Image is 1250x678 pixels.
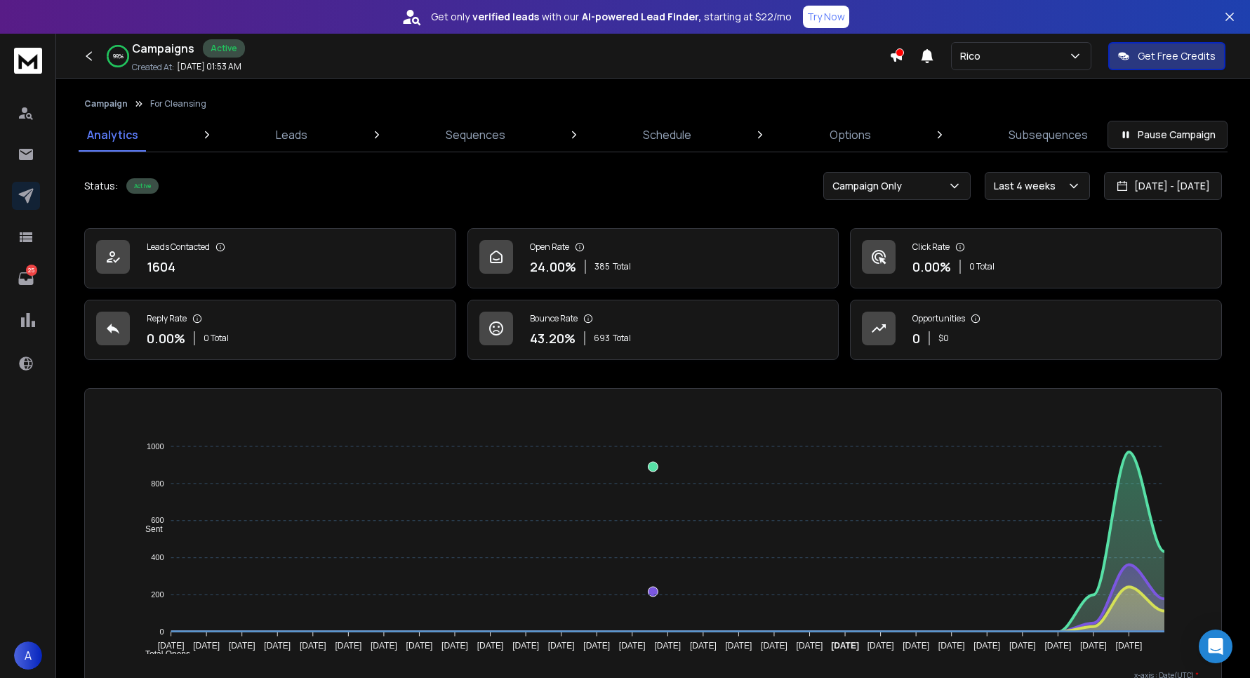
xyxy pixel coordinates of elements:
[969,261,995,272] p: 0 Total
[938,642,965,651] tspan: [DATE]
[761,642,787,651] tspan: [DATE]
[548,642,575,651] tspan: [DATE]
[300,642,326,651] tspan: [DATE]
[177,61,241,72] p: [DATE] 01:53 AM
[84,179,118,193] p: Status:
[441,642,468,651] tspan: [DATE]
[1045,642,1072,651] tspan: [DATE]
[467,228,839,288] a: Open Rate24.00%385Total
[151,479,164,488] tspan: 800
[1009,126,1088,143] p: Subsequences
[973,642,1000,651] tspan: [DATE]
[594,333,610,344] span: 693
[472,10,539,24] strong: verified leads
[850,300,1222,360] a: Opportunities0$0
[193,642,220,651] tspan: [DATE]
[690,642,717,651] tspan: [DATE]
[147,241,210,253] p: Leads Contacted
[477,642,504,651] tspan: [DATE]
[151,590,164,599] tspan: 200
[113,52,124,60] p: 99 %
[14,642,42,670] button: A
[807,10,845,24] p: Try Now
[654,642,681,651] tspan: [DATE]
[151,553,164,561] tspan: 400
[437,118,514,152] a: Sequences
[912,241,950,253] p: Click Rate
[960,49,986,63] p: Rico
[594,261,610,272] span: 385
[850,228,1222,288] a: Click Rate0.00%0 Total
[797,642,823,651] tspan: [DATE]
[938,333,949,344] p: $ 0
[276,126,307,143] p: Leads
[335,642,361,651] tspan: [DATE]
[832,179,907,193] p: Campaign Only
[821,118,879,152] a: Options
[1080,642,1107,651] tspan: [DATE]
[1116,642,1143,651] tspan: [DATE]
[84,228,456,288] a: Leads Contacted1604
[867,642,894,651] tspan: [DATE]
[204,333,229,344] p: 0 Total
[147,328,185,348] p: 0.00 %
[84,300,456,360] a: Reply Rate0.00%0 Total
[1000,118,1096,152] a: Subsequences
[530,257,576,277] p: 24.00 %
[371,642,397,651] tspan: [DATE]
[1138,49,1216,63] p: Get Free Credits
[159,627,164,636] tspan: 0
[229,642,255,651] tspan: [DATE]
[643,126,691,143] p: Schedule
[126,178,159,194] div: Active
[406,642,432,651] tspan: [DATE]
[264,642,291,651] tspan: [DATE]
[903,642,929,651] tspan: [DATE]
[1104,172,1222,200] button: [DATE] - [DATE]
[582,10,701,24] strong: AI-powered Lead Finder,
[726,642,752,651] tspan: [DATE]
[1009,642,1036,651] tspan: [DATE]
[84,98,128,109] button: Campaign
[150,98,206,109] p: For Cleansing
[26,265,37,276] p: 25
[267,118,316,152] a: Leads
[203,39,245,58] div: Active
[132,40,194,57] h1: Campaigns
[619,642,646,651] tspan: [DATE]
[634,118,700,152] a: Schedule
[135,649,190,659] span: Total Opens
[530,328,576,348] p: 43.20 %
[14,48,42,74] img: logo
[135,524,163,534] span: Sent
[79,118,147,152] a: Analytics
[151,516,164,524] tspan: 600
[158,642,185,651] tspan: [DATE]
[147,257,175,277] p: 1604
[132,62,174,73] p: Created At:
[530,313,578,324] p: Bounce Rate
[12,265,40,293] a: 25
[147,442,164,451] tspan: 1000
[613,333,631,344] span: Total
[912,257,951,277] p: 0.00 %
[912,313,965,324] p: Opportunities
[613,261,631,272] span: Total
[830,126,871,143] p: Options
[1108,42,1225,70] button: Get Free Credits
[512,642,539,651] tspan: [DATE]
[803,6,849,28] button: Try Now
[446,126,505,143] p: Sequences
[467,300,839,360] a: Bounce Rate43.20%693Total
[431,10,792,24] p: Get only with our starting at $22/mo
[1199,630,1232,663] div: Open Intercom Messenger
[583,642,610,651] tspan: [DATE]
[147,313,187,324] p: Reply Rate
[530,241,569,253] p: Open Rate
[831,642,859,651] tspan: [DATE]
[912,328,920,348] p: 0
[87,126,138,143] p: Analytics
[1108,121,1228,149] button: Pause Campaign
